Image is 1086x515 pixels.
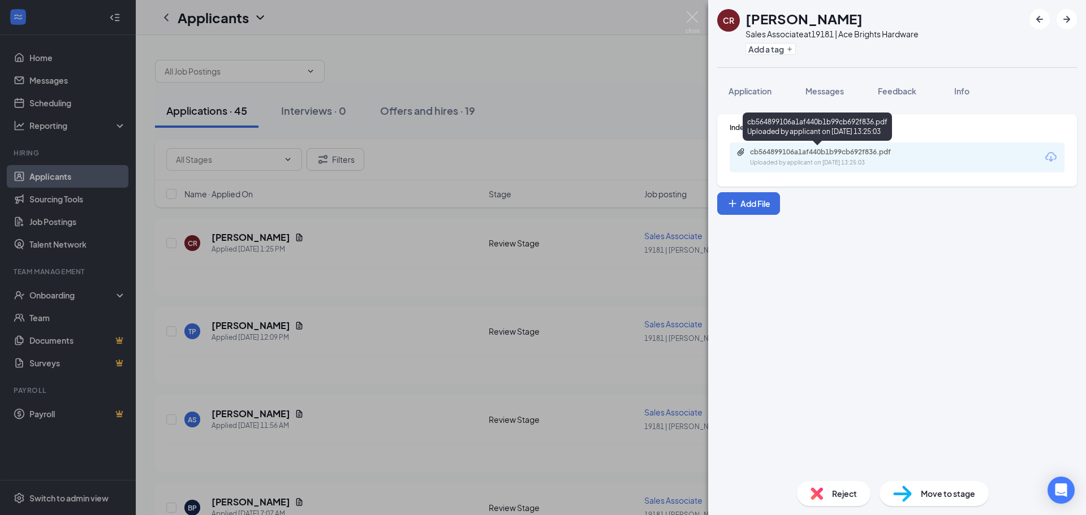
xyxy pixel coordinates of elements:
[730,123,1065,132] div: Indeed Resume
[1048,477,1075,504] div: Open Intercom Messenger
[1029,9,1050,29] button: ArrowLeftNew
[878,86,916,96] span: Feedback
[805,86,844,96] span: Messages
[832,487,857,500] span: Reject
[723,15,734,26] div: CR
[786,46,793,53] svg: Plus
[745,9,863,28] h1: [PERSON_NAME]
[954,86,969,96] span: Info
[1057,9,1077,29] button: ArrowRight
[736,148,920,167] a: Paperclipcb564899106a1af440b1b99cb692f836.pdfUploaded by applicant on [DATE] 13:25:03
[1060,12,1074,26] svg: ArrowRight
[729,86,772,96] span: Application
[743,112,892,141] div: cb564899106a1af440b1b99cb692f836.pdf Uploaded by applicant on [DATE] 13:25:03
[745,43,796,55] button: PlusAdd a tag
[1033,12,1046,26] svg: ArrowLeftNew
[921,487,975,500] span: Move to stage
[727,198,738,209] svg: Plus
[736,148,745,157] svg: Paperclip
[750,158,920,167] div: Uploaded by applicant on [DATE] 13:25:03
[750,148,908,157] div: cb564899106a1af440b1b99cb692f836.pdf
[1044,150,1058,164] svg: Download
[717,192,780,215] button: Add FilePlus
[745,28,919,40] div: Sales Associate at 19181 | Ace Brights Hardware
